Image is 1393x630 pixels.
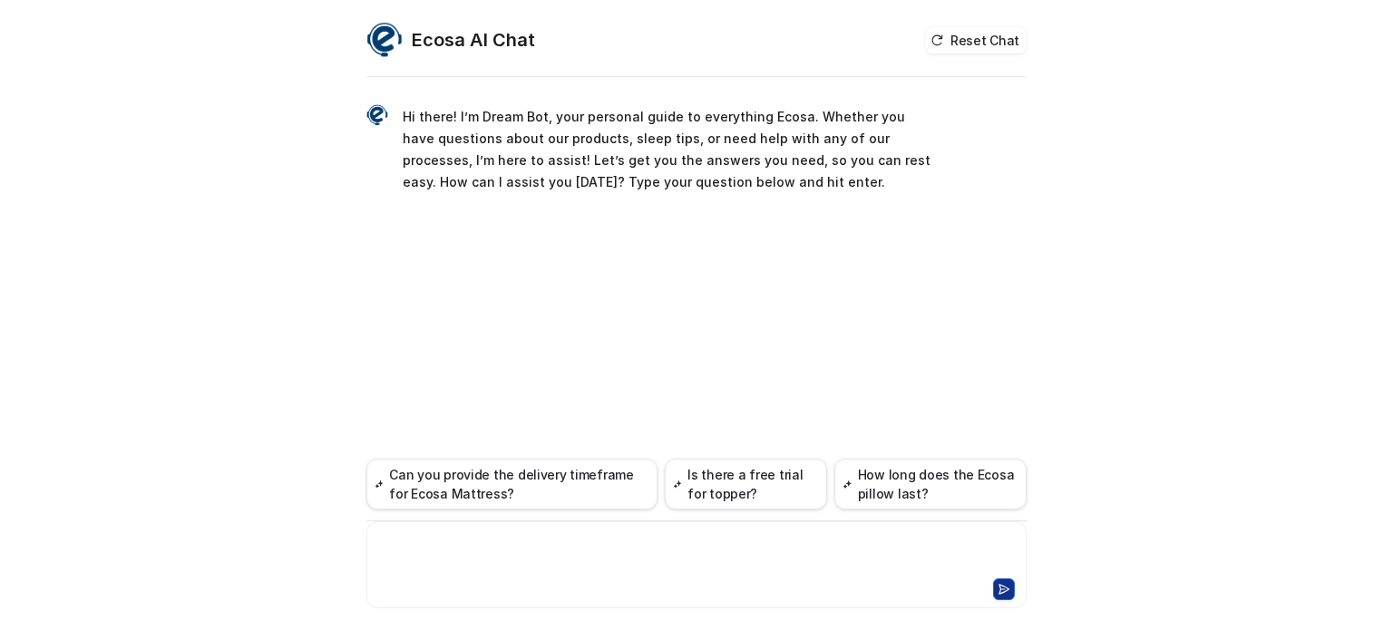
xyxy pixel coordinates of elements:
[403,106,933,193] p: Hi there! I’m Dream Bot, your personal guide to everything Ecosa. Whether you have questions abou...
[412,27,535,53] h2: Ecosa AI Chat
[665,459,827,509] button: Is there a free trial for topper?
[834,459,1027,509] button: How long does the Ecosa pillow last?
[925,27,1027,53] button: Reset Chat
[366,459,658,509] button: Can you provide the delivery timeframe for Ecosa Mattress?
[366,104,388,126] img: Widget
[366,22,403,58] img: Widget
